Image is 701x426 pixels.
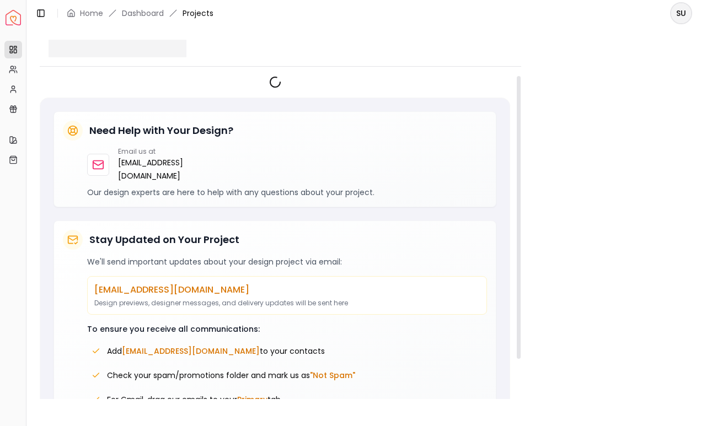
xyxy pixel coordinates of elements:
[107,346,325,357] span: Add to your contacts
[122,8,164,19] a: Dashboard
[67,8,213,19] nav: breadcrumb
[87,323,487,335] p: To ensure you receive all communications:
[89,232,239,247] h5: Stay Updated on Your Project
[118,147,183,156] p: Email us at
[183,8,213,19] span: Projects
[87,256,487,267] p: We'll send important updates about your design project via email:
[94,299,480,308] p: Design previews, designer messages, and delivery updates will be sent here
[89,123,233,138] h5: Need Help with Your Design?
[237,394,267,405] span: Primary
[6,10,21,25] img: Spacejoy Logo
[671,3,691,23] span: SU
[107,394,281,405] span: For Gmail, drag our emails to your tab
[118,156,183,182] a: [EMAIL_ADDRESS][DOMAIN_NAME]
[80,8,103,19] a: Home
[87,187,487,198] p: Our design experts are here to help with any questions about your project.
[94,283,480,296] p: [EMAIL_ADDRESS][DOMAIN_NAME]
[670,2,692,24] button: SU
[122,346,260,357] span: [EMAIL_ADDRESS][DOMAIN_NAME]
[107,370,355,381] span: Check your spam/promotions folder and mark us as
[310,370,355,381] span: "Not Spam"
[6,10,21,25] a: Spacejoy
